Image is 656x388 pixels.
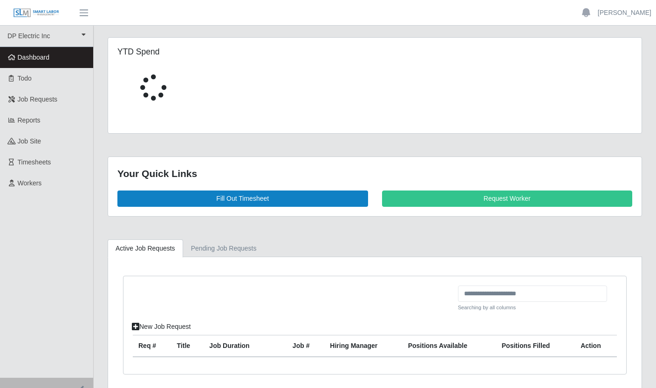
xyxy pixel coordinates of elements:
[18,179,42,187] span: Workers
[13,8,60,18] img: SLM Logo
[171,335,204,357] th: Title
[133,335,171,357] th: Req #
[204,335,272,357] th: Job Duration
[496,335,575,357] th: Positions Filled
[18,137,41,145] span: job site
[382,191,633,207] a: Request Worker
[18,54,50,61] span: Dashboard
[18,158,51,166] span: Timesheets
[108,239,183,258] a: Active Job Requests
[117,191,368,207] a: Fill Out Timesheet
[287,335,325,357] th: Job #
[458,304,607,312] small: Searching by all columns
[598,8,651,18] a: [PERSON_NAME]
[117,166,632,181] div: Your Quick Links
[18,75,32,82] span: Todo
[117,47,280,57] h5: YTD Spend
[126,319,197,335] a: New Job Request
[403,335,496,357] th: Positions Available
[18,116,41,124] span: Reports
[183,239,265,258] a: Pending Job Requests
[324,335,402,357] th: Hiring Manager
[575,335,617,357] th: Action
[18,95,58,103] span: Job Requests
